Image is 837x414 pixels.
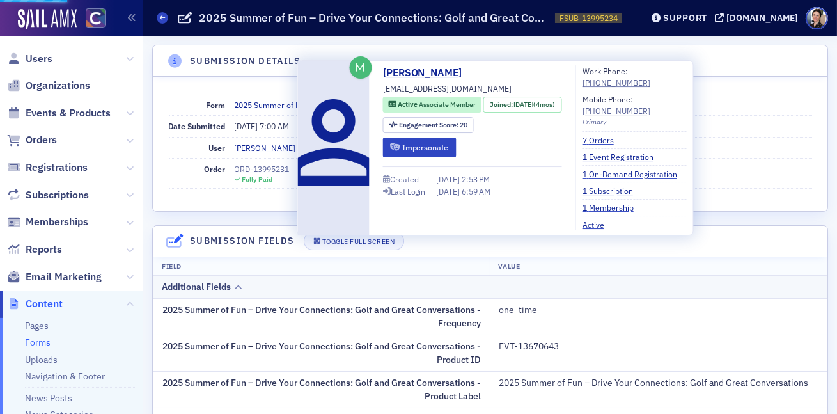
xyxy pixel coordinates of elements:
img: SailAMX [18,9,77,29]
a: Uploads [25,354,58,365]
div: Additional Fields [162,280,231,294]
a: News Posts [25,392,72,404]
a: [PERSON_NAME] [235,142,296,154]
button: Toggle Full Screen [304,232,405,250]
a: 1 Subscription [583,185,643,196]
span: [DATE] [235,121,260,131]
a: Email Marketing [7,270,102,284]
span: Email Marketing [26,270,102,284]
th: Field [153,257,490,276]
td: 2025 Summer of Fun – Drive Your Connections: Golf and Great Conversations - Product Label [153,372,490,408]
a: 1 On-Demand Registration [583,168,687,180]
div: EVT-13670643 [499,340,819,353]
a: 2025 Summer of Fun – Drive Your Connections: Golf and Great Conversations [235,99,520,111]
span: Order [205,164,226,174]
a: [PHONE_NUMBER] [583,105,650,116]
span: 6:59 AM [462,186,490,196]
span: Reports [26,243,62,257]
div: Toggle Full Screen [322,238,395,245]
a: Pages [25,320,49,331]
div: Created [390,176,419,183]
a: Events & Products [7,106,111,120]
div: Engagement Score: 20 [383,117,474,133]
a: Reports [7,243,62,257]
span: Registrations [26,161,88,175]
span: Content [26,297,63,311]
span: Memberships [26,215,88,229]
div: Joined: 2025-04-05 00:00:00 [483,97,561,113]
a: Active [583,219,614,230]
span: Joined : [490,100,514,110]
a: View Homepage [77,8,106,30]
div: 2025 Summer of Fun – Drive Your Connections: Golf and Great Conversations [499,376,819,390]
span: Active [398,100,419,109]
a: Active Associate Member [388,100,475,110]
span: Events & Products [26,106,111,120]
span: [EMAIL_ADDRESS][DOMAIN_NAME] [383,83,512,94]
span: Associate Member [419,100,476,109]
a: 7 Orders [583,134,623,146]
a: Navigation & Footer [25,370,105,382]
a: Subscriptions [7,188,89,202]
a: ORD-13995231 [235,163,290,175]
div: Fully Paid [242,175,272,184]
span: Subscriptions [26,188,89,202]
td: 2025 Summer of Fun – Drive Your Connections: Golf and Great Conversations - Frequency [153,299,490,335]
div: Support [663,12,707,24]
span: Date Submitted [169,121,226,131]
span: [DATE] [437,174,462,184]
img: SailAMX [86,8,106,28]
a: 1 Event Registration [583,151,663,163]
h4: Submission Fields [190,234,295,248]
a: Forms [25,337,51,348]
h4: Submission Details [190,54,301,68]
div: Primary [583,117,687,127]
div: Work Phone: [583,65,650,89]
span: Profile [806,7,828,29]
a: Users [7,52,52,66]
span: [DATE] [437,186,462,196]
a: Content [7,297,63,311]
h1: 2025 Summer of Fun – Drive Your Connections: Golf and Great Conversations Submission by [PERSON_N... [199,10,549,26]
div: [DOMAIN_NAME] [726,12,798,24]
div: (4mos) [513,100,555,110]
a: Orders [7,133,57,147]
div: Mobile Phone: [583,93,650,117]
div: one_time [499,303,819,317]
a: [PERSON_NAME] [383,65,472,81]
a: [PHONE_NUMBER] [583,77,650,88]
td: 2025 Summer of Fun – Drive Your Connections: Golf and Great Conversations - Product ID [153,335,490,372]
a: 1 Membership [583,202,643,213]
span: Organizations [26,79,90,93]
span: [DATE] [513,100,533,109]
span: Engagement Score : [399,120,460,129]
div: 20 [399,122,467,129]
span: FSUB-13995234 [559,13,618,24]
a: Memberships [7,215,88,229]
button: Impersonate [383,138,457,157]
th: Value [490,257,827,276]
span: Users [26,52,52,66]
a: Registrations [7,161,88,175]
span: 2:53 PM [462,174,490,184]
div: Active: Active: Associate Member [383,97,481,113]
span: User [209,143,226,153]
span: Form [207,100,226,110]
button: [DOMAIN_NAME] [715,13,802,22]
span: 7:00 AM [260,121,290,131]
span: Orders [26,133,57,147]
div: Last Login [391,188,426,195]
a: Organizations [7,79,90,93]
